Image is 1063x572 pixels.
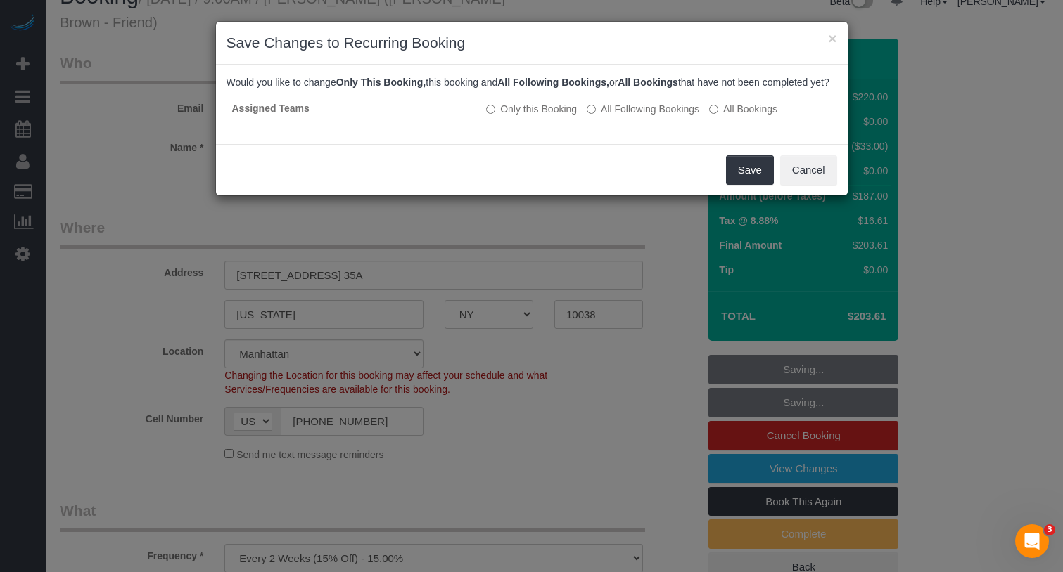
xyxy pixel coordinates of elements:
[227,32,837,53] h3: Save Changes to Recurring Booking
[618,77,678,88] b: All Bookings
[1044,524,1055,535] span: 3
[486,105,495,114] input: Only this Booking
[780,155,837,185] button: Cancel
[587,105,596,114] input: All Following Bookings
[587,102,699,116] label: This and all the bookings after it will be changed.
[497,77,609,88] b: All Following Bookings,
[232,103,310,114] strong: Assigned Teams
[828,31,836,46] button: ×
[709,105,718,114] input: All Bookings
[726,155,774,185] button: Save
[486,102,577,116] label: All other bookings in the series will remain the same.
[227,75,837,89] p: Would you like to change this booking and or that have not been completed yet?
[709,102,777,116] label: All bookings that have not been completed yet will be changed.
[336,77,426,88] b: Only This Booking,
[1015,524,1049,558] iframe: Intercom live chat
